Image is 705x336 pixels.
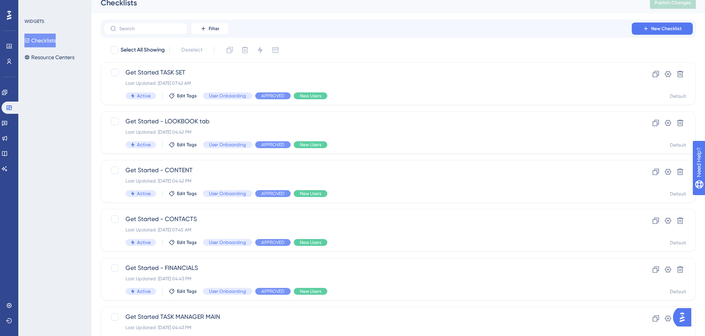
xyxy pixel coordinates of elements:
[169,93,197,99] button: Edit Tags
[137,288,151,294] span: Active
[169,191,197,197] button: Edit Tags
[177,93,197,99] span: Edit Tags
[169,142,197,148] button: Edit Tags
[121,45,165,55] span: Select All Showing
[126,166,610,175] span: Get Started - CONTENT
[126,68,610,77] span: Get Started TASK SET
[209,288,246,294] span: User Onboarding
[174,43,209,57] button: Deselect
[651,26,682,32] span: New Checklist
[126,215,610,224] span: Get Started - CONTACTS
[261,93,285,99] span: APPROVED
[126,178,610,184] div: Last Updated: [DATE] 04:42 PM
[181,45,203,55] span: Deselect
[177,142,197,148] span: Edit Tags
[126,263,610,273] span: Get Started - FINANCIALS
[670,93,686,99] div: Default
[119,26,181,31] input: Search
[24,50,74,64] button: Resource Centers
[673,306,696,329] iframe: UserGuiding AI Assistant Launcher
[126,325,610,331] div: Last Updated: [DATE] 04:43 PM
[632,23,693,35] button: New Checklist
[137,239,151,246] span: Active
[137,93,151,99] span: Active
[177,191,197,197] span: Edit Tags
[300,142,321,148] span: New Users
[177,288,197,294] span: Edit Tags
[261,142,285,148] span: APPROVED
[670,240,686,246] div: Default
[300,239,321,246] span: New Users
[18,2,48,11] span: Need Help?
[126,227,610,233] div: Last Updated: [DATE] 07:45 AM
[261,239,285,246] span: APPROVED
[126,117,610,126] span: Get Started - LOOKBOOK tab
[126,276,610,282] div: Last Updated: [DATE] 04:43 PM
[126,80,610,86] div: Last Updated: [DATE] 07:42 AM
[24,34,56,47] button: Checklists
[261,288,285,294] span: APPROVED
[261,191,285,197] span: APPROVED
[300,288,321,294] span: New Users
[670,142,686,148] div: Default
[300,191,321,197] span: New Users
[209,191,246,197] span: User Onboarding
[209,26,219,32] span: Filter
[169,288,197,294] button: Edit Tags
[126,129,610,135] div: Last Updated: [DATE] 04:42 PM
[126,312,610,321] span: Get Started TASK MANAGER MAIN
[137,142,151,148] span: Active
[24,18,44,24] div: WIDGETS
[177,239,197,246] span: Edit Tags
[169,239,197,246] button: Edit Tags
[300,93,321,99] span: New Users
[191,23,229,35] button: Filter
[209,142,246,148] span: User Onboarding
[670,191,686,197] div: Default
[209,93,246,99] span: User Onboarding
[137,191,151,197] span: Active
[670,289,686,295] div: Default
[209,239,246,246] span: User Onboarding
